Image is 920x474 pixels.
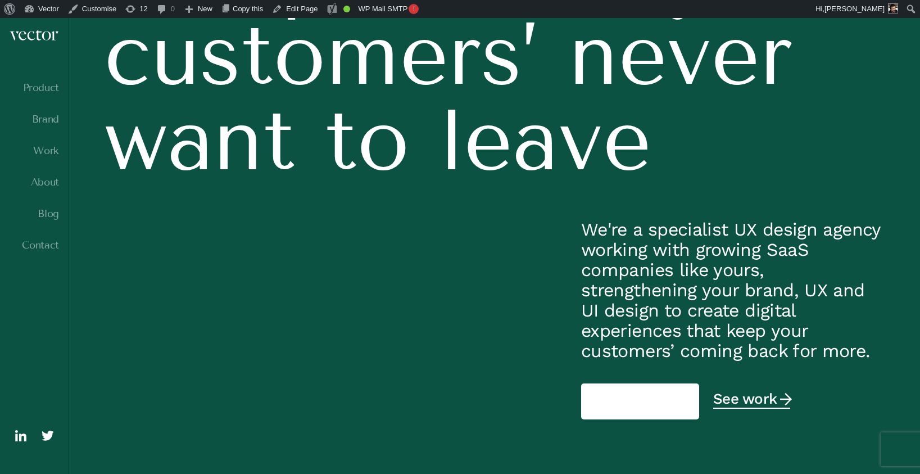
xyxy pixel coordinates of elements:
iframe: [iFrameSizer]iframe-0.8295567855606448:44:190:init2 [587,389,694,414]
span: want [104,98,295,183]
a: Blog [9,208,59,219]
span: never [569,12,792,98]
span: [PERSON_NAME] [824,4,885,13]
a: Contact [9,240,59,251]
a: About [9,177,59,188]
span: to [325,98,410,183]
a: Brand [9,114,59,125]
div: Good [343,6,350,12]
span: ! [409,4,419,14]
a: Work [9,145,59,156]
a: See work [713,392,790,409]
span: customers’ [104,12,539,98]
p: We're a specialist UX design agency working with growing SaaS companies like yours, strengthening... [581,219,885,361]
span: leave [439,98,651,183]
a: Product [9,82,59,93]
